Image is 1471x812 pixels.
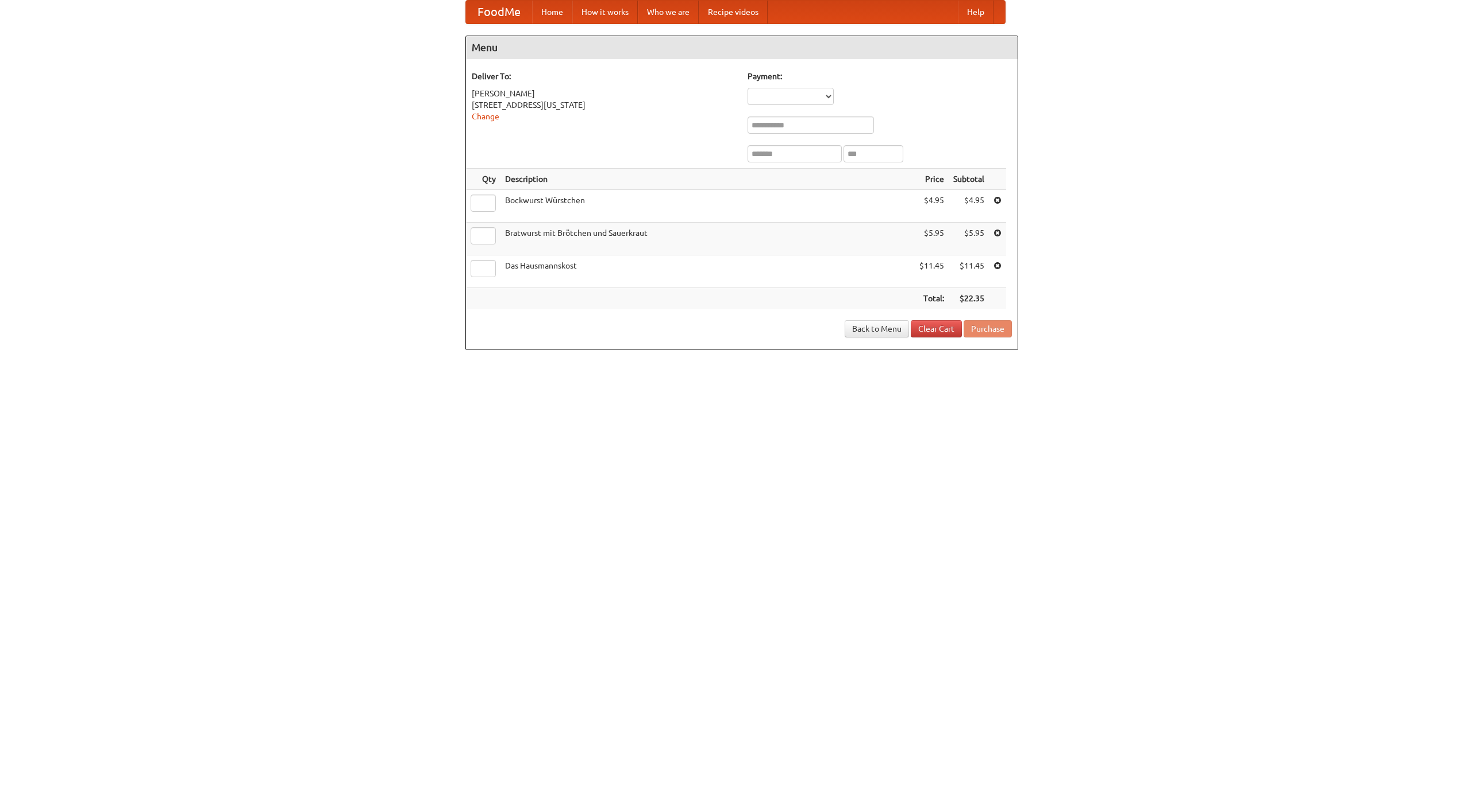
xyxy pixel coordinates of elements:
[845,320,909,337] a: Back to Menu
[466,36,1018,59] h4: Menu
[958,1,993,24] a: Help
[638,1,699,24] a: Who we are
[949,223,989,255] td: $5.95
[472,88,736,99] div: [PERSON_NAME]
[949,169,989,190] th: Subtotal
[472,112,499,121] a: Change
[915,223,949,255] td: $5.95
[466,1,532,24] a: FoodMe
[964,320,1012,337] button: Purchase
[500,223,915,255] td: Bratwurst mit Brötchen und Sauerkraut
[949,190,989,223] td: $4.95
[532,1,572,24] a: Home
[949,255,989,288] td: $11.45
[911,320,962,337] a: Clear Cart
[500,169,915,190] th: Description
[915,288,949,309] th: Total:
[500,255,915,288] td: Das Hausmannskost
[500,190,915,223] td: Bockwurst Würstchen
[572,1,638,24] a: How it works
[472,99,736,111] div: [STREET_ADDRESS][US_STATE]
[472,71,736,82] h5: Deliver To:
[699,1,768,24] a: Recipe videos
[748,71,1012,82] h5: Payment:
[466,169,500,190] th: Qty
[915,255,949,288] td: $11.45
[915,169,949,190] th: Price
[915,190,949,223] td: $4.95
[949,288,989,309] th: $22.35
